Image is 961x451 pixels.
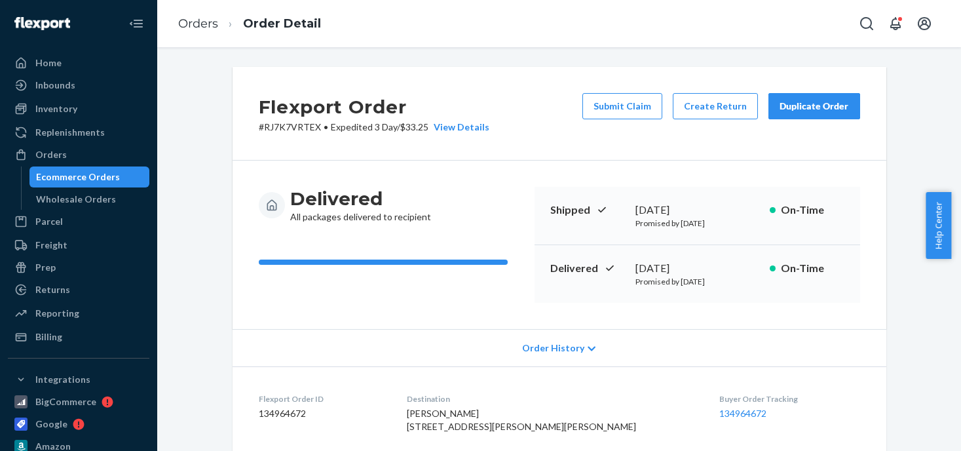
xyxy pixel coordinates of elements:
a: Home [8,52,149,73]
span: [PERSON_NAME] [STREET_ADDRESS][PERSON_NAME][PERSON_NAME] [407,408,636,432]
button: View Details [428,121,489,134]
a: Returns [8,279,149,300]
a: BigCommerce [8,391,149,412]
div: Ecommerce Orders [36,170,120,184]
p: On-Time [781,203,844,218]
button: Integrations [8,369,149,390]
a: Reporting [8,303,149,324]
p: On-Time [781,261,844,276]
a: Inbounds [8,75,149,96]
div: Integrations [35,373,90,386]
div: Freight [35,239,67,252]
div: Prep [35,261,56,274]
span: • [324,121,328,132]
h2: Flexport Order [259,93,489,121]
div: Returns [35,283,70,296]
a: Prep [8,257,149,278]
h3: Delivered [290,187,431,210]
a: 134964672 [719,408,766,419]
button: Open account menu [911,10,937,37]
p: Delivered [550,261,625,276]
span: Expedited 3 Day [331,121,397,132]
dt: Flexport Order ID [259,393,386,404]
button: Close Navigation [123,10,149,37]
div: Duplicate Order [780,100,849,113]
a: Google [8,414,149,435]
a: Inventory [8,98,149,119]
img: Flexport logo [14,17,70,30]
div: Wholesale Orders [36,193,116,206]
div: Billing [35,330,62,343]
div: Google [35,418,67,431]
a: Orders [178,16,218,31]
div: Orders [35,148,67,161]
iframe: Opens a widget where you can chat to one of our agents [878,412,948,444]
button: Open notifications [882,10,909,37]
div: Parcel [35,215,63,228]
span: Order History [522,342,584,355]
div: BigCommerce [35,395,96,408]
p: Promised by [DATE] [635,218,759,229]
p: # RJ7K7VRTEX / $33.25 [259,121,489,134]
button: Help Center [926,192,951,259]
a: Order Detail [243,16,321,31]
div: Reporting [35,307,79,320]
a: Orders [8,144,149,165]
a: Replenishments [8,122,149,143]
p: Shipped [550,203,625,218]
a: Billing [8,326,149,347]
button: Duplicate Order [768,93,860,119]
button: Create Return [673,93,758,119]
a: Parcel [8,211,149,232]
a: Freight [8,235,149,256]
button: Open Search Box [854,10,880,37]
div: Inbounds [35,79,75,92]
dd: 134964672 [259,407,386,420]
div: Replenishments [35,126,105,139]
a: Ecommerce Orders [29,167,150,187]
div: [DATE] [635,261,759,276]
a: Wholesale Orders [29,189,150,210]
button: Submit Claim [582,93,662,119]
div: Inventory [35,102,77,115]
div: All packages delivered to recipient [290,187,431,224]
dt: Buyer Order Tracking [719,393,860,404]
div: [DATE] [635,203,759,218]
p: Promised by [DATE] [635,276,759,287]
div: Home [35,56,62,69]
ol: breadcrumbs [168,5,331,43]
dt: Destination [407,393,698,404]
